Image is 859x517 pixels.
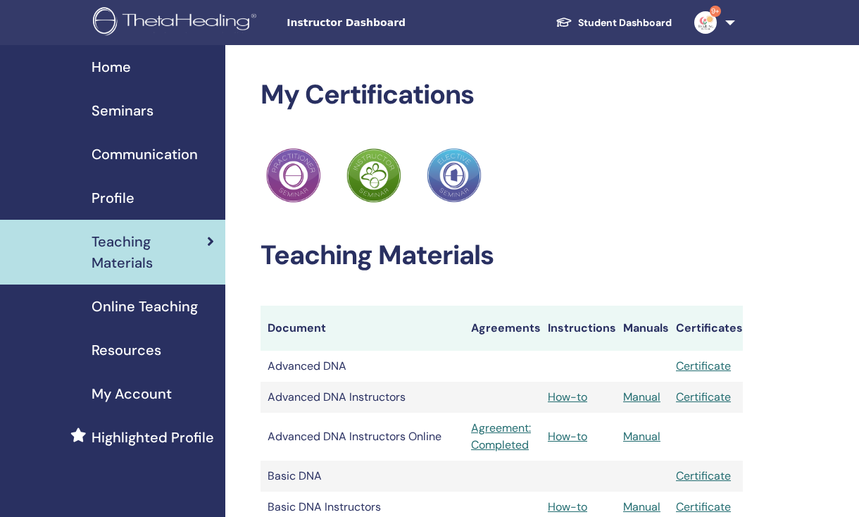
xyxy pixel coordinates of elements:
[261,79,743,111] h2: My Certifications
[623,499,660,514] a: Manual
[676,468,731,483] a: Certificate
[548,390,587,404] a: How-to
[261,239,743,272] h2: Teaching Materials
[676,499,731,514] a: Certificate
[623,429,660,444] a: Manual
[92,383,172,404] span: My Account
[548,499,587,514] a: How-to
[676,359,731,373] a: Certificate
[266,148,321,203] img: Practitioner
[261,413,464,461] td: Advanced DNA Instructors Online
[92,296,198,317] span: Online Teaching
[556,16,572,28] img: graduation-cap-white.svg
[346,148,401,203] img: Practitioner
[92,340,161,361] span: Resources
[710,6,721,17] span: 9+
[92,427,214,448] span: Highlighted Profile
[93,7,261,39] img: logo.png
[261,351,464,382] td: Advanced DNA
[92,100,153,121] span: Seminars
[261,461,464,492] td: Basic DNA
[471,420,534,454] a: Agreement: Completed
[287,15,498,30] span: Instructor Dashboard
[92,187,134,208] span: Profile
[261,306,464,351] th: Document
[676,390,731,404] a: Certificate
[669,306,743,351] th: Certificates
[92,144,198,165] span: Communication
[623,390,660,404] a: Manual
[92,56,131,77] span: Home
[261,382,464,413] td: Advanced DNA Instructors
[616,306,669,351] th: Manuals
[694,11,717,34] img: default.jpg
[544,10,683,36] a: Student Dashboard
[541,306,616,351] th: Instructions
[548,429,587,444] a: How-to
[427,148,482,203] img: Practitioner
[92,231,207,273] span: Teaching Materials
[464,306,541,351] th: Agreements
